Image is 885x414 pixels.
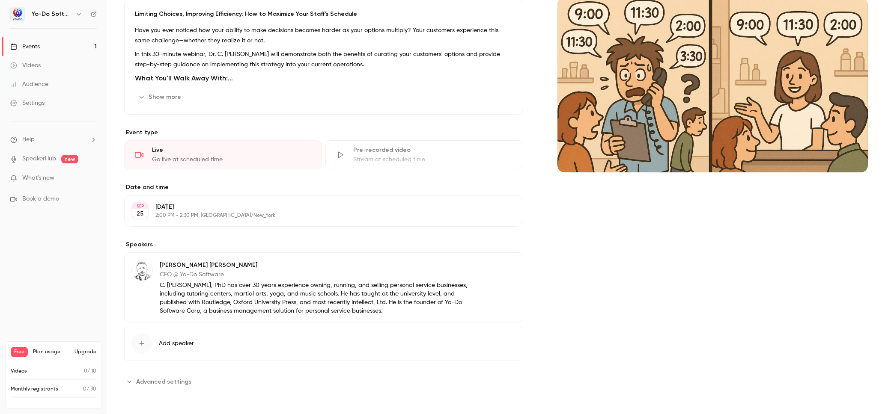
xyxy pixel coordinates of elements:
span: Help [22,135,35,144]
span: Plan usage [33,349,69,355]
label: Date and time [124,183,523,192]
div: LiveGo live at scheduled time [124,140,322,169]
label: Speakers [124,240,523,249]
span: Book a demo [22,195,59,204]
p: CEO @ Yo-Do Software [160,270,468,279]
img: Yo-Do Software [11,7,24,21]
div: Live [152,146,311,154]
div: Audience [10,80,48,89]
span: What's new [22,174,54,183]
button: Advanced settings [124,375,197,388]
p: [PERSON_NAME] [PERSON_NAME] [160,261,468,269]
p: Monthly registrants [11,385,58,393]
span: 0 [83,387,86,392]
button: Upgrade [74,349,96,355]
div: Events [10,42,40,51]
span: new [61,155,78,163]
div: Settings [10,99,45,107]
span: 0 [84,369,87,374]
h6: Yo-Do Software [32,10,72,18]
a: SpeakerHub [22,154,56,163]
button: Add speaker [124,326,523,361]
div: Stream at scheduled time [353,155,513,164]
div: Pre-recorded videoStream at scheduled time [325,140,523,169]
p: / 30 [83,385,96,393]
span: Add speaker [159,339,194,348]
span: Advanced settings [136,377,191,386]
span: Free [11,347,28,357]
p: 2:00 PM - 2:30 PM, [GEOGRAPHIC_DATA]/New_York [155,212,478,219]
li: help-dropdown-opener [10,135,97,144]
p: [DATE] [155,203,478,211]
strong: What You'll Walk Away With: [135,74,233,82]
p: Have you ever noticed how your ability to make decisions becomes harder as your options multiply?... [135,25,513,46]
div: Videos [10,61,41,70]
p: Limiting Choices, Improving Efficiency: How to Maximize Your Staff's Schedule [135,10,513,18]
p: / 10 [84,367,96,375]
p: Event type [124,128,523,137]
div: C. Travis Webb[PERSON_NAME] [PERSON_NAME]CEO @ Yo-Do SoftwareC. [PERSON_NAME], PhD has over 30 ye... [124,252,523,322]
div: SEP [132,203,148,209]
p: 25 [137,210,143,218]
p: Videos [11,367,27,375]
section: Advanced settings [124,375,523,388]
button: Show more [135,90,186,104]
img: C. Travis Webb [132,260,152,281]
div: Go live at scheduled time [152,155,311,164]
p: C. [PERSON_NAME], PhD has over 30 years experience owning, running, and selling personal service ... [160,281,468,315]
p: In this 30-minute webinar, Dr. C. [PERSON_NAME] will demonstrate both the benefits of curating yo... [135,49,513,70]
div: Pre-recorded video [353,146,513,154]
